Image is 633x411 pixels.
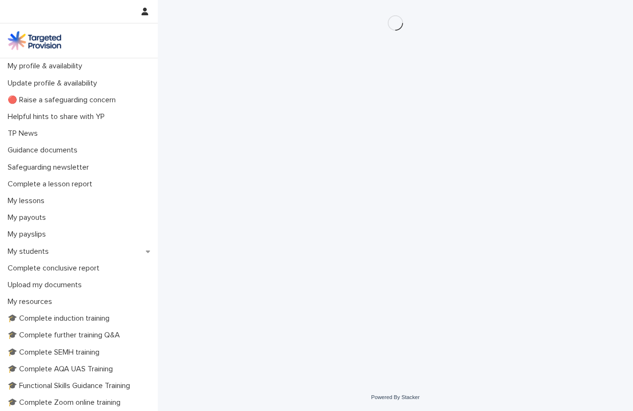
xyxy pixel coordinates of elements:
p: 🎓 Complete SEMH training [4,348,107,357]
a: Powered By Stacker [371,394,419,400]
p: My payslips [4,230,54,239]
p: 🎓 Functional Skills Guidance Training [4,381,138,390]
p: My resources [4,297,60,306]
p: My lessons [4,196,52,205]
p: Upload my documents [4,281,89,290]
p: Complete conclusive report [4,264,107,273]
p: 🎓 Complete induction training [4,314,117,323]
p: 🔴 Raise a safeguarding concern [4,96,123,105]
p: My students [4,247,56,256]
p: My profile & availability [4,62,90,71]
p: TP News [4,129,45,138]
p: Guidance documents [4,146,85,155]
p: My payouts [4,213,54,222]
img: M5nRWzHhSzIhMunXDL62 [8,31,61,50]
p: Safeguarding newsletter [4,163,97,172]
p: 🎓 Complete further training Q&A [4,331,128,340]
p: 🎓 Complete AQA UAS Training [4,365,120,374]
p: Update profile & availability [4,79,105,88]
p: Helpful hints to share with YP [4,112,112,121]
p: Complete a lesson report [4,180,100,189]
p: 🎓 Complete Zoom online training [4,398,128,407]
